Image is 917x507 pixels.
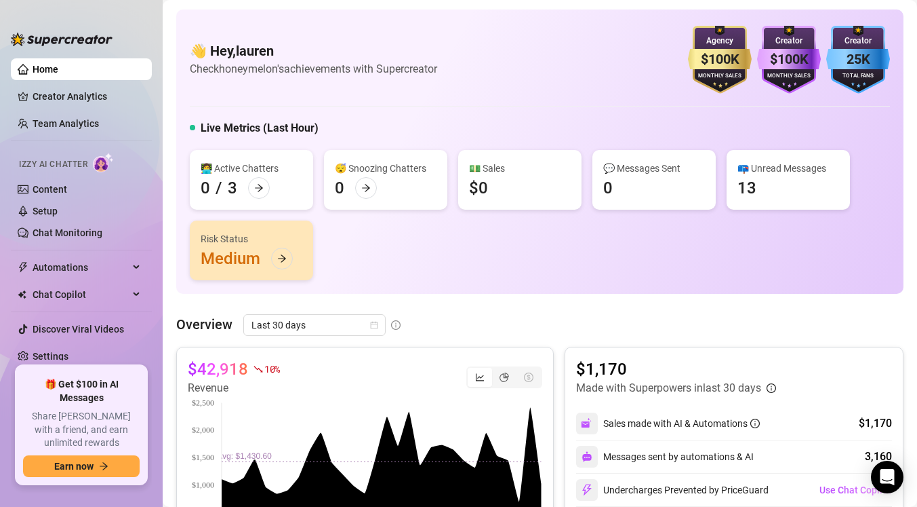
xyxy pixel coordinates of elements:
[576,358,776,380] article: $1,170
[277,254,287,263] span: arrow-right
[737,161,839,176] div: 📪 Unread Messages
[33,184,67,195] a: Content
[190,60,437,77] article: Check honeymelon's achievements with Supercreator
[23,378,140,405] span: 🎁 Get $100 in AI Messages
[201,231,302,246] div: Risk Status
[757,72,821,81] div: Monthly Sales
[757,35,821,48] div: Creator
[201,120,319,136] h5: Live Metrics (Last Hour)
[819,479,892,501] button: Use Chat Copilot
[688,49,752,70] div: $100K
[576,380,761,396] article: Made with Superpowers in last 30 days
[826,72,890,81] div: Total Fans
[11,33,113,46] img: logo-BBDzfeDw.svg
[581,484,593,496] img: svg%3e
[264,362,280,375] span: 10 %
[19,158,87,171] span: Izzy AI Chatter
[871,461,903,493] div: Open Intercom Messenger
[33,351,68,362] a: Settings
[201,161,302,176] div: 👩‍💻 Active Chatters
[688,72,752,81] div: Monthly Sales
[190,41,437,60] h4: 👋 Hey, lauren
[826,35,890,48] div: Creator
[750,419,760,428] span: info-circle
[865,449,892,465] div: 3,160
[33,64,58,75] a: Home
[54,461,94,472] span: Earn now
[603,161,705,176] div: 💬 Messages Sent
[582,451,592,462] img: svg%3e
[188,380,280,396] article: Revenue
[335,177,344,199] div: 0
[469,161,571,176] div: 💵 Sales
[576,479,769,501] div: Undercharges Prevented by PriceGuard
[391,320,401,330] span: info-circle
[757,26,821,94] img: purple-badge-B9DA21FR.svg
[18,290,26,299] img: Chat Copilot
[253,364,263,374] span: fall
[33,86,141,107] a: Creator Analytics
[466,367,542,388] div: segmented control
[251,315,378,335] span: Last 30 days
[688,35,752,48] div: Agency
[18,262,28,273] span: thunderbolt
[859,415,892,432] div: $1,170
[688,26,752,94] img: gold-badge-CigiZidd.svg
[757,49,821,70] div: $100K
[23,455,140,477] button: Earn nowarrow-right
[188,358,248,380] article: $42,918
[254,183,264,193] span: arrow-right
[826,49,890,70] div: 25K
[228,177,237,199] div: 3
[819,485,891,495] span: Use Chat Copilot
[737,177,756,199] div: 13
[767,383,776,393] span: info-circle
[475,373,485,382] span: line-chart
[603,416,760,431] div: Sales made with AI & Automations
[23,410,140,450] span: Share [PERSON_NAME] with a friend, and earn unlimited rewards
[93,153,114,172] img: AI Chatter
[33,118,99,129] a: Team Analytics
[335,161,436,176] div: 😴 Snoozing Chatters
[361,183,371,193] span: arrow-right
[33,257,129,278] span: Automations
[33,227,102,238] a: Chat Monitoring
[576,446,754,468] div: Messages sent by automations & AI
[500,373,509,382] span: pie-chart
[603,177,613,199] div: 0
[33,324,124,335] a: Discover Viral Videos
[370,321,378,329] span: calendar
[201,177,210,199] div: 0
[99,462,108,471] span: arrow-right
[33,284,129,305] span: Chat Copilot
[176,314,232,335] article: Overview
[469,177,488,199] div: $0
[581,417,593,430] img: svg%3e
[826,26,890,94] img: blue-badge-DgoSNQY1.svg
[524,373,533,382] span: dollar-circle
[33,206,58,217] a: Setup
